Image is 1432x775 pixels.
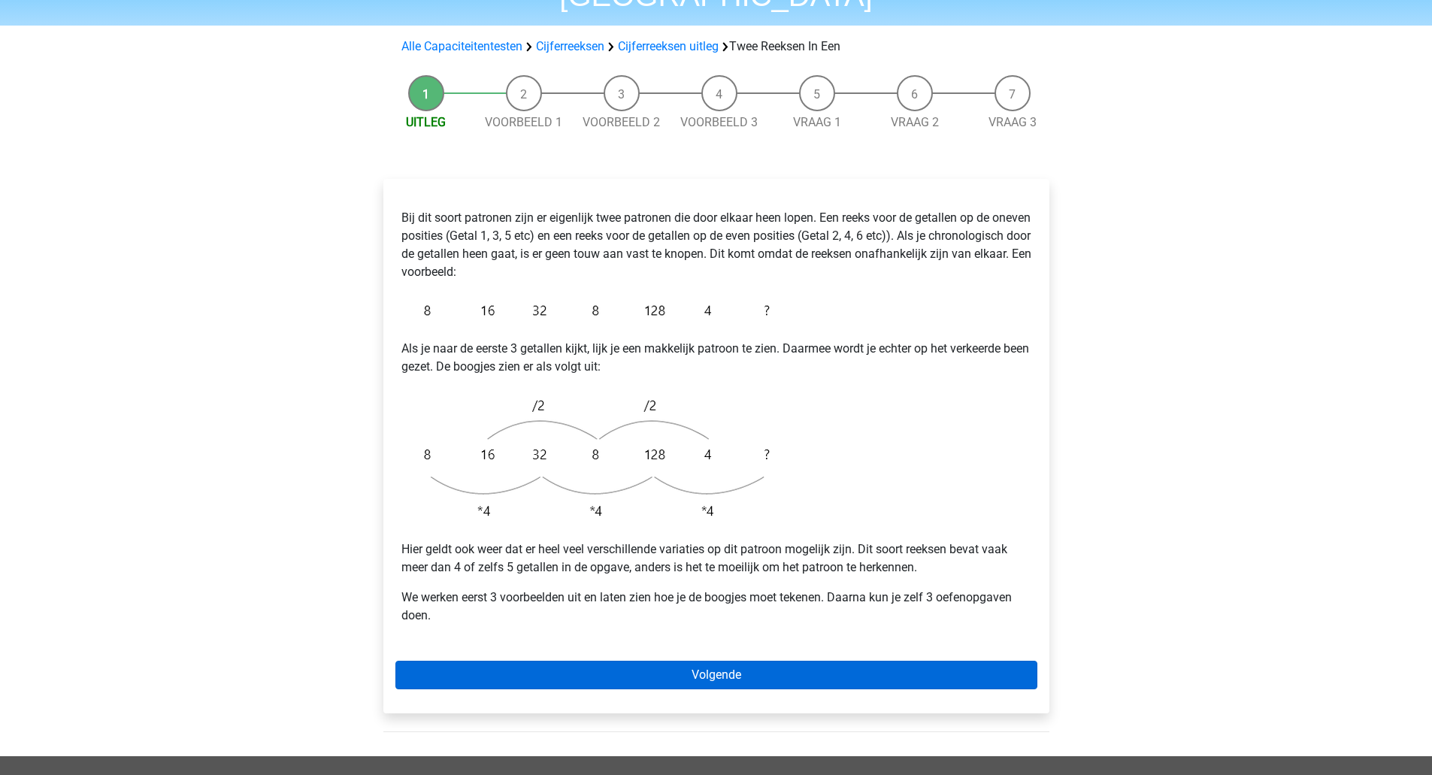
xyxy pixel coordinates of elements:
a: Volgende [395,661,1037,689]
p: We werken eerst 3 voorbeelden uit en laten zien hoe je de boogjes moet tekenen. Daarna kun je zel... [401,589,1031,625]
p: Bij dit soort patronen zijn er eigenlijk twee patronen die door elkaar heen lopen. Een reeks voor... [401,209,1031,281]
a: Cijferreeksen [536,39,604,53]
a: Voorbeeld 2 [583,115,660,129]
a: Alle Capaciteitentesten [401,39,522,53]
a: Vraag 3 [988,115,1037,129]
a: Voorbeeld 3 [680,115,758,129]
a: Cijferreeksen uitleg [618,39,719,53]
img: Intertwinging_intro_2.png [401,388,777,528]
div: Twee Reeksen In Een [395,38,1037,56]
a: Vraag 1 [793,115,841,129]
a: Vraag 2 [891,115,939,129]
p: Hier geldt ook weer dat er heel veel verschillende variaties op dit patroon mogelijk zijn. Dit so... [401,540,1031,577]
a: Voorbeeld 1 [485,115,562,129]
img: Intertwinging_intro_1.png [401,293,777,328]
p: Als je naar de eerste 3 getallen kijkt, lijk je een makkelijk patroon te zien. Daarmee wordt je e... [401,340,1031,376]
a: Uitleg [406,115,446,129]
